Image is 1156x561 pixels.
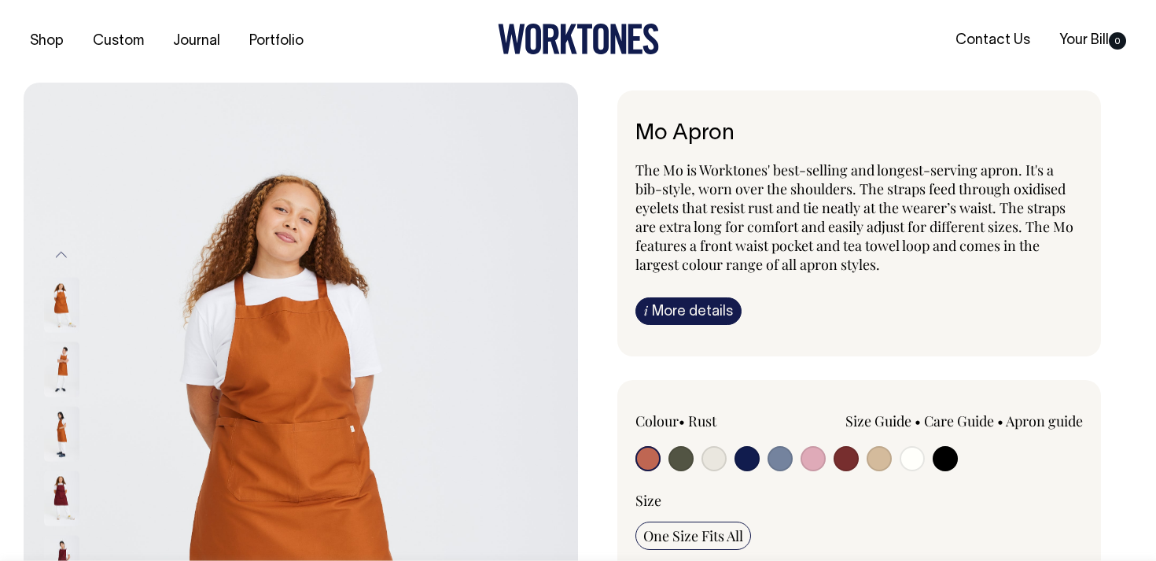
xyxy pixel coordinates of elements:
[635,412,815,430] div: Colour
[915,412,921,430] span: •
[644,302,648,319] span: i
[643,526,743,545] span: One Size Fits All
[635,491,1083,510] div: Size
[44,406,79,461] img: rust
[44,471,79,526] img: burgundy
[1053,28,1132,54] a: Your Bill0
[679,412,685,430] span: •
[688,412,716,430] label: Rust
[635,122,1083,146] h6: Mo Apron
[845,412,911,430] a: Size Guide
[924,412,994,430] a: Care Guide
[1109,32,1126,50] span: 0
[167,28,226,54] a: Journal
[997,412,1003,430] span: •
[50,238,73,273] button: Previous
[635,522,751,550] input: One Size Fits All
[1006,412,1083,430] a: Apron guide
[44,277,79,332] img: rust
[87,28,150,54] a: Custom
[635,161,1073,274] span: The Mo is Worktones' best-selling and longest-serving apron. It's a bib-style, worn over the shou...
[24,28,70,54] a: Shop
[635,297,742,325] a: iMore details
[949,28,1036,54] a: Contact Us
[243,28,310,54] a: Portfolio
[44,341,79,397] img: rust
